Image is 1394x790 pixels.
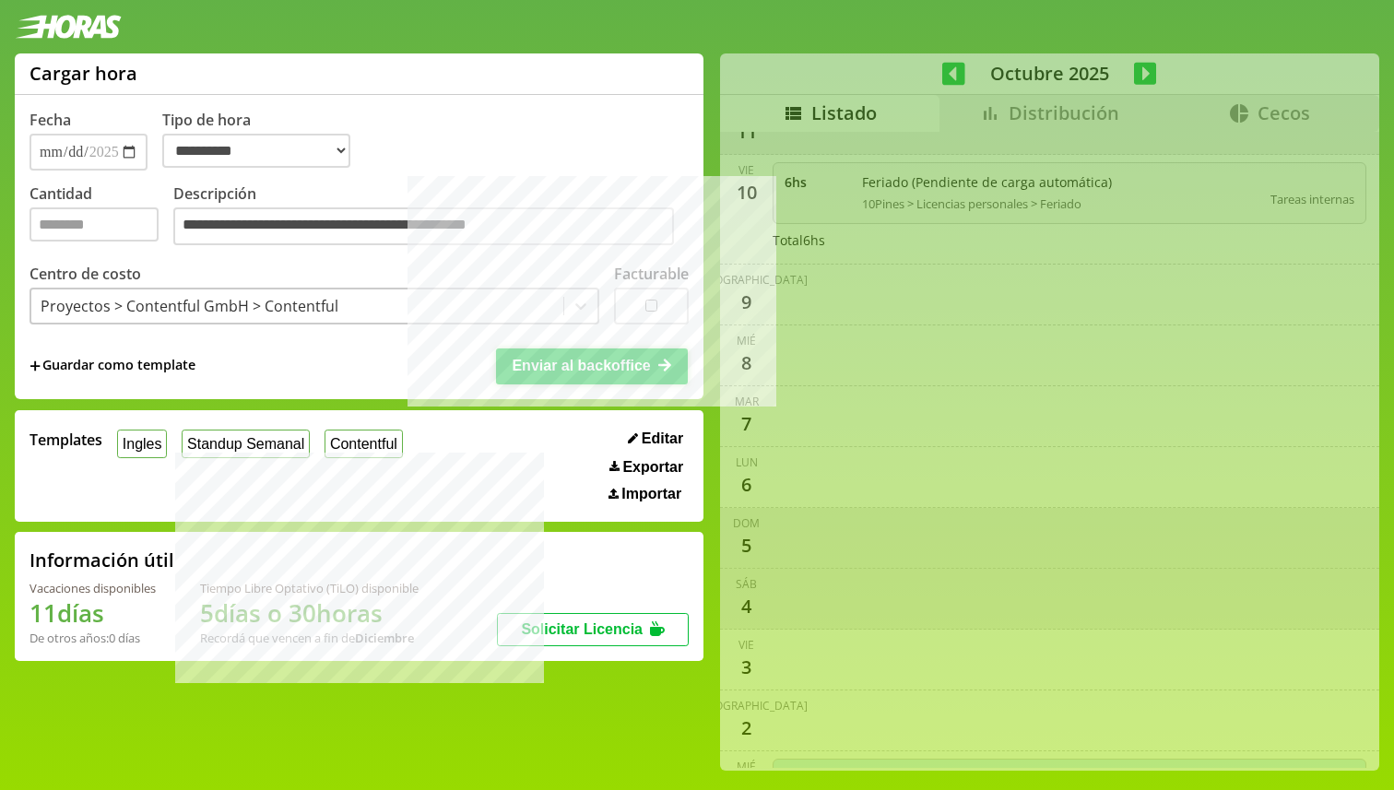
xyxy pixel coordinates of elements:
[30,207,159,242] input: Cantidad
[604,458,689,477] button: Exportar
[521,621,643,637] span: Solicitar Licencia
[30,356,41,376] span: +
[200,580,419,596] div: Tiempo Libre Optativo (TiLO) disponible
[30,430,102,450] span: Templates
[41,296,338,316] div: Proyectos > Contentful GmbH > Contentful
[182,430,310,458] button: Standup Semanal
[200,630,419,646] div: Recordá que vencen a fin de
[355,630,414,646] b: Diciembre
[173,207,674,246] textarea: Descripción
[622,430,689,448] button: Editar
[200,596,419,630] h1: 5 días o 30 horas
[30,596,156,630] h1: 11 días
[497,613,689,646] button: Solicitar Licencia
[30,356,195,376] span: +Guardar como template
[30,548,174,572] h2: Información útil
[30,264,141,284] label: Centro de costo
[621,486,681,502] span: Importar
[30,580,156,596] div: Vacaciones disponibles
[642,430,683,447] span: Editar
[30,110,71,130] label: Fecha
[325,430,403,458] button: Contentful
[15,15,122,39] img: logotipo
[162,134,350,168] select: Tipo de hora
[30,183,173,251] label: Cantidad
[117,430,167,458] button: Ingles
[30,61,137,86] h1: Cargar hora
[622,459,683,476] span: Exportar
[512,358,650,373] span: Enviar al backoffice
[30,630,156,646] div: De otros años: 0 días
[162,110,365,171] label: Tipo de hora
[173,183,689,251] label: Descripción
[496,348,688,383] button: Enviar al backoffice
[614,264,689,284] label: Facturable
